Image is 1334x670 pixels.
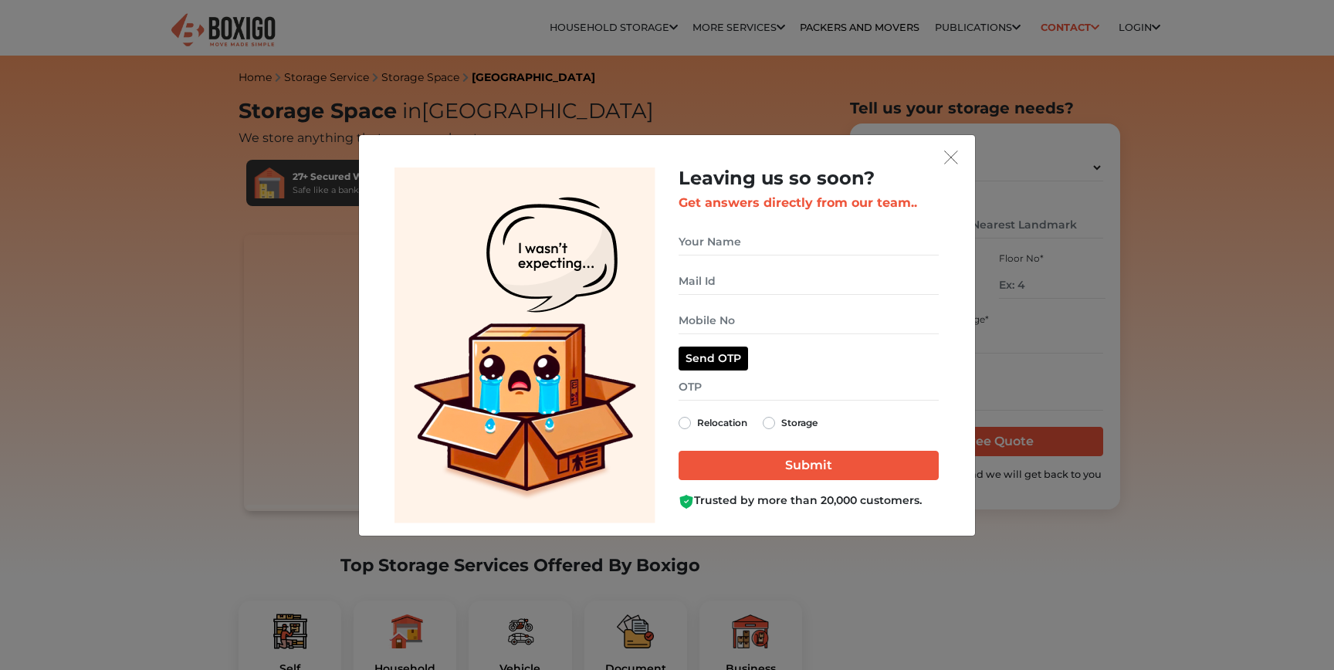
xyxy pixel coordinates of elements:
button: Send OTP [679,347,748,371]
img: Lead Welcome Image [394,167,655,523]
div: Trusted by more than 20,000 customers. [679,492,939,509]
input: Mail Id [679,268,939,295]
input: Mobile No [679,307,939,334]
h3: Get answers directly from our team.. [679,195,939,210]
label: Relocation [697,414,747,432]
label: Storage [781,414,818,432]
input: Submit [679,451,939,480]
img: exit [944,151,958,164]
h2: Leaving us so soon? [679,167,939,190]
input: Your Name [679,228,939,255]
input: OTP [679,374,939,401]
img: Boxigo Customer Shield [679,494,694,509]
